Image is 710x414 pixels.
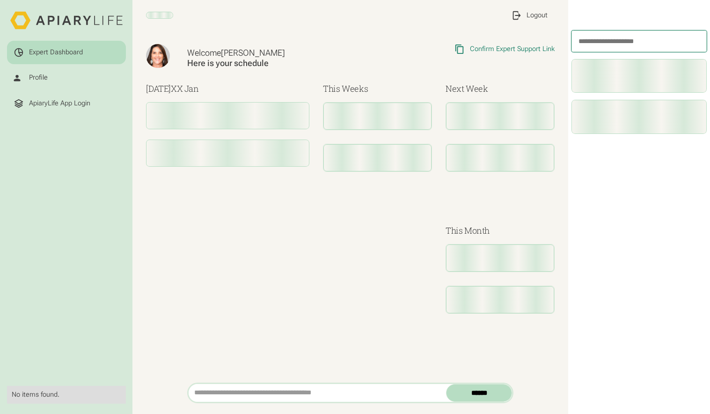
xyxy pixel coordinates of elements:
[446,224,555,237] h3: This Month
[29,99,90,108] div: ApiaryLife App Login
[146,82,309,95] h3: [DATE]
[7,91,126,115] a: ApiaryLife App Login
[187,48,369,59] div: Welcome
[527,11,548,20] div: Logout
[221,48,285,58] span: [PERSON_NAME]
[470,45,555,53] div: Confirm Expert Support Link
[505,3,555,27] a: Logout
[446,82,555,95] h3: Next Week
[7,66,126,90] a: Profile
[29,74,48,82] div: Profile
[7,41,126,65] a: Expert Dashboard
[29,48,83,57] div: Expert Dashboard
[323,82,432,95] h3: This Weeks
[171,83,199,94] span: XX Jan
[12,391,121,399] div: No items found.
[187,58,369,69] div: Here is your schedule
